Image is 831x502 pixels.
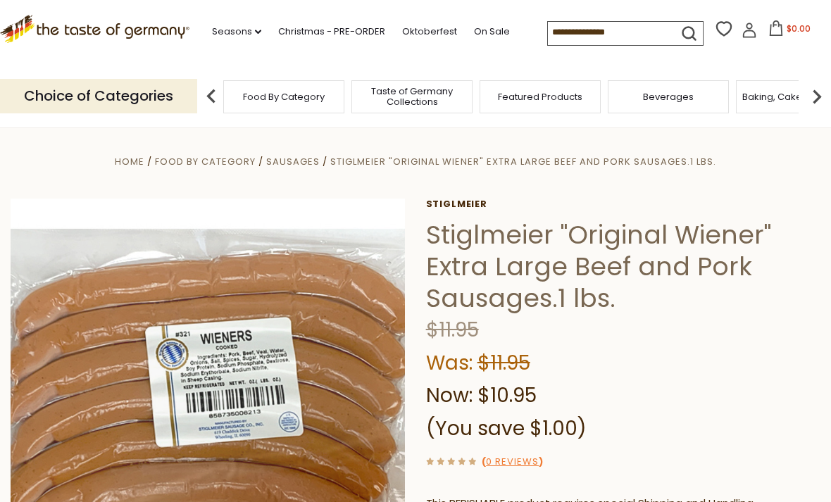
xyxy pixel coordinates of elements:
[486,455,539,470] a: 0 Reviews
[482,455,543,468] span: ( )
[426,382,473,409] label: Now:
[115,155,144,168] a: Home
[803,82,831,111] img: next arrow
[498,92,582,102] a: Featured Products
[243,92,325,102] a: Food By Category
[266,155,320,168] a: Sausages
[155,155,256,168] a: Food By Category
[426,415,587,442] span: (You save $1.00)
[426,219,820,314] h1: Stiglmeier "Original Wiener" Extra Large Beef and Pork Sausages.1 lbs.
[278,24,385,39] a: Christmas - PRE-ORDER
[474,24,510,39] a: On Sale
[426,316,479,344] span: $11.95
[426,199,820,210] a: Stiglmeier
[197,82,225,111] img: previous arrow
[212,24,261,39] a: Seasons
[477,382,537,409] span: $10.95
[402,24,457,39] a: Oktoberfest
[760,20,820,42] button: $0.00
[787,23,811,34] span: $0.00
[426,349,473,377] label: Was:
[356,86,468,107] a: Taste of Germany Collections
[643,92,694,102] a: Beverages
[477,349,530,377] span: $11.95
[330,155,716,168] a: Stiglmeier "Original Wiener" Extra Large Beef and Pork Sausages.1 lbs.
